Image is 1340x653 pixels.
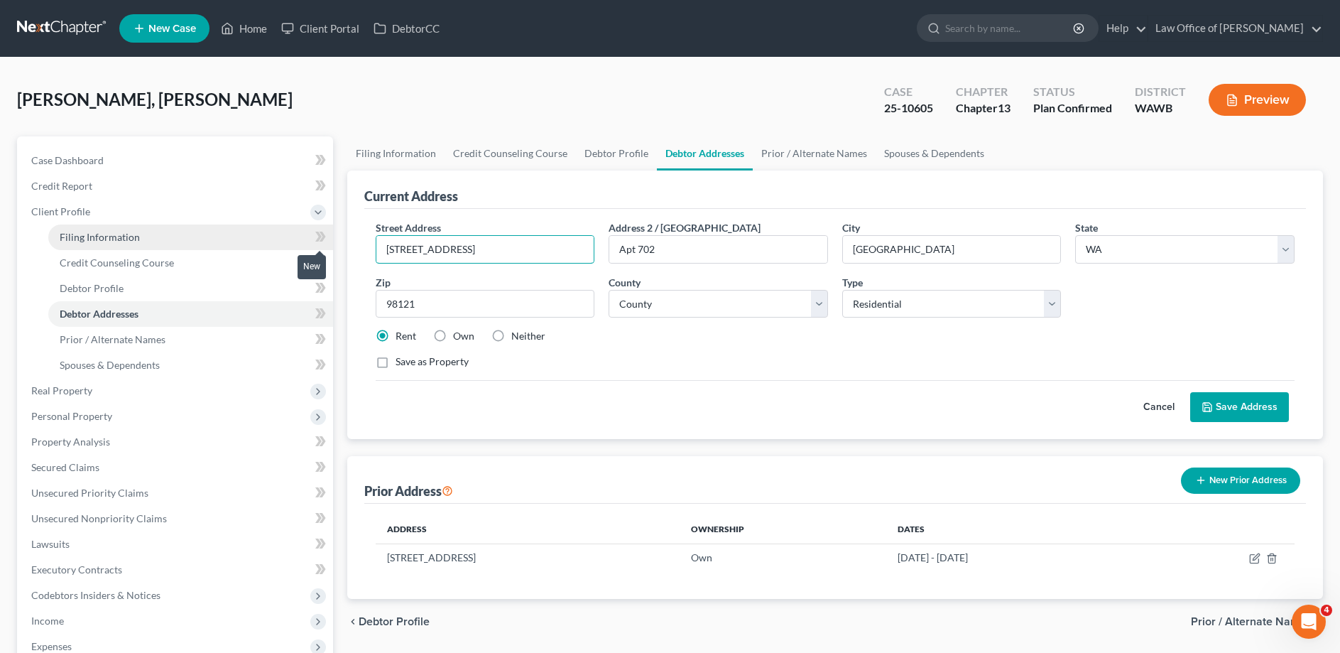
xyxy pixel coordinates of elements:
a: Unsecured Priority Claims [20,480,333,506]
a: Property Analysis [20,429,333,455]
a: Law Office of [PERSON_NAME] [1148,16,1322,41]
span: Personal Property [31,410,112,422]
label: Type [842,275,863,290]
span: New Case [148,23,196,34]
button: Save Address [1190,392,1289,422]
button: Preview [1209,84,1306,116]
input: Search by name... [945,15,1075,41]
span: County [609,276,641,288]
a: Prior / Alternate Names [753,136,876,171]
a: Executory Contracts [20,557,333,583]
span: Debtor Profile [60,282,124,294]
span: Zip [376,276,391,288]
a: Debtor Profile [48,276,333,301]
span: Prior / Alternate Names [1191,616,1312,627]
a: Prior / Alternate Names [48,327,333,352]
label: Address 2 / [GEOGRAPHIC_DATA] [609,220,761,235]
label: Own [453,329,474,343]
span: Income [31,615,64,627]
div: District [1135,84,1186,100]
a: Case Dashboard [20,148,333,173]
input: -- [609,236,827,263]
a: Debtor Addresses [657,136,753,171]
a: DebtorCC [366,16,447,41]
a: Home [214,16,274,41]
span: 4 [1321,605,1332,616]
span: Unsecured Nonpriority Claims [31,512,167,524]
span: State [1075,222,1098,234]
span: Street Address [376,222,441,234]
span: Real Property [31,384,92,396]
div: Case [884,84,933,100]
a: Help [1099,16,1147,41]
div: Chapter [956,84,1011,100]
span: Spouses & Dependents [60,359,160,371]
a: Unsecured Nonpriority Claims [20,506,333,531]
a: Filing Information [48,225,333,250]
span: Lawsuits [31,538,70,550]
span: Property Analysis [31,436,110,448]
th: Address [376,515,680,544]
span: 13 [998,101,1011,114]
th: Ownership [680,515,887,544]
i: chevron_left [347,616,359,627]
a: Spouses & Dependents [876,136,993,171]
a: Spouses & Dependents [48,352,333,378]
span: [PERSON_NAME], [PERSON_NAME] [17,89,293,109]
a: Client Portal [274,16,366,41]
a: Credit Counseling Course [48,250,333,276]
span: Credit Counseling Course [60,257,174,269]
button: Prior / Alternate Names chevron_right [1191,616,1323,627]
div: WAWB [1135,100,1186,117]
button: New Prior Address [1181,468,1300,494]
span: Debtor Profile [359,616,430,627]
span: Filing Information [60,231,140,243]
td: [STREET_ADDRESS] [376,544,680,571]
input: XXXXX [376,290,595,318]
button: chevron_left Debtor Profile [347,616,430,627]
th: Dates [886,515,1140,544]
a: Filing Information [347,136,445,171]
button: Cancel [1128,393,1190,421]
span: Case Dashboard [31,154,104,166]
span: Debtor Addresses [60,308,138,320]
div: New [298,255,326,279]
div: 25-10605 [884,100,933,117]
a: Debtor Addresses [48,301,333,327]
span: Secured Claims [31,461,99,473]
div: Plan Confirmed [1033,100,1112,117]
span: Executory Contracts [31,563,122,576]
input: Enter city... [843,236,1061,263]
div: Prior Address [364,482,453,500]
label: Neither [511,329,545,343]
label: Rent [396,329,416,343]
div: Current Address [364,188,458,205]
label: Save as Property [396,355,469,369]
a: Credit Counseling Course [445,136,576,171]
iframe: Intercom live chat [1292,605,1326,639]
span: Codebtors Insiders & Notices [31,589,160,601]
span: Expenses [31,640,72,652]
div: Status [1033,84,1112,100]
span: City [842,222,860,234]
div: Chapter [956,100,1011,117]
span: Prior / Alternate Names [60,333,165,345]
input: Enter street address [376,236,594,263]
a: Lawsuits [20,531,333,557]
span: Credit Report [31,180,92,192]
a: Credit Report [20,173,333,199]
td: [DATE] - [DATE] [886,544,1140,571]
td: Own [680,544,887,571]
a: Debtor Profile [576,136,657,171]
a: Secured Claims [20,455,333,480]
span: Unsecured Priority Claims [31,487,148,499]
span: Client Profile [31,205,90,217]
